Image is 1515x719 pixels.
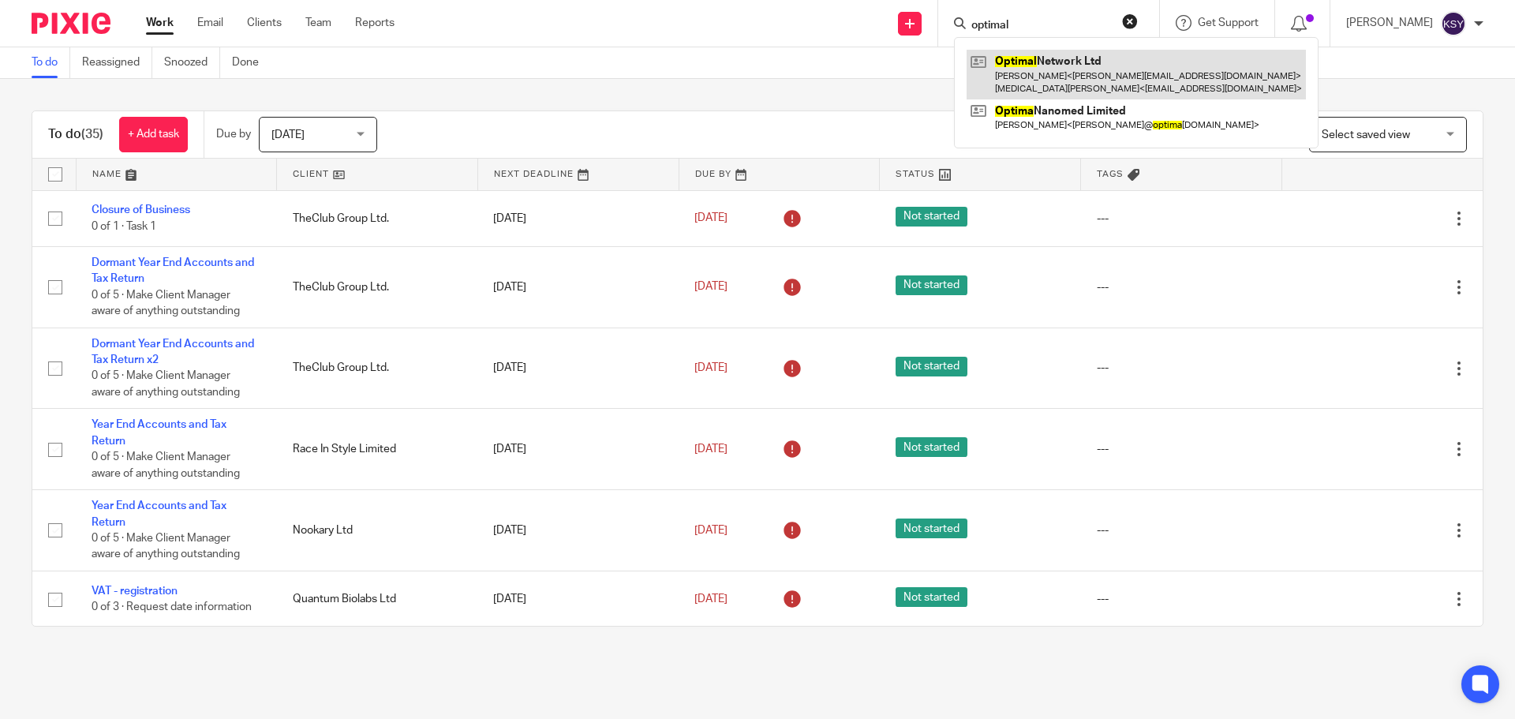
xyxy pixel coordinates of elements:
span: 0 of 5 · Make Client Manager aware of anything outstanding [92,371,240,399]
span: 0 of 5 · Make Client Manager aware of anything outstanding [92,290,240,317]
td: [DATE] [477,246,679,328]
span: Not started [896,437,967,457]
a: Year End Accounts and Tax Return [92,419,226,446]
td: Race In Style Limited [277,409,478,490]
img: Pixie [32,13,110,34]
span: [DATE] [694,525,728,536]
span: [DATE] [694,282,728,293]
td: [DATE] [477,190,679,246]
img: svg%3E [1441,11,1466,36]
span: [DATE] [694,362,728,373]
td: Quantum Biolabs Ltd [277,571,478,627]
div: --- [1097,211,1266,227]
span: [DATE] [694,213,728,224]
a: To do [32,47,70,78]
td: [DATE] [477,490,679,571]
div: --- [1097,279,1266,295]
td: [DATE] [477,328,679,409]
button: Clear [1122,13,1138,29]
div: --- [1097,360,1266,376]
h1: To do [48,126,103,143]
span: Not started [896,357,967,376]
a: Closure of Business [92,204,190,215]
span: Get Support [1198,17,1259,28]
a: Reports [355,15,395,31]
td: Nookary Ltd [277,490,478,571]
a: Dormant Year End Accounts and Tax Return [92,257,254,284]
a: Snoozed [164,47,220,78]
span: Select saved view [1322,129,1410,140]
span: Not started [896,275,967,295]
a: Done [232,47,271,78]
span: Not started [896,519,967,538]
span: 0 of 5 · Make Client Manager aware of anything outstanding [92,451,240,479]
a: Clients [247,15,282,31]
a: Dormant Year End Accounts and Tax Return x2 [92,339,254,365]
a: Team [305,15,331,31]
div: --- [1097,591,1266,607]
a: Reassigned [82,47,152,78]
td: TheClub Group Ltd. [277,328,478,409]
span: 0 of 3 · Request date information [92,601,252,612]
td: [DATE] [477,571,679,627]
a: Work [146,15,174,31]
input: Search [970,19,1112,33]
a: Email [197,15,223,31]
a: Year End Accounts and Tax Return [92,500,226,527]
span: [DATE] [694,594,728,605]
a: + Add task [119,117,188,152]
p: [PERSON_NAME] [1346,15,1433,31]
p: Due by [216,126,251,142]
span: 0 of 1 · Task 1 [92,221,156,232]
div: --- [1097,441,1266,457]
span: (35) [81,128,103,140]
div: --- [1097,522,1266,538]
span: Not started [896,587,967,607]
span: [DATE] [271,129,305,140]
span: Not started [896,207,967,227]
td: TheClub Group Ltd. [277,190,478,246]
span: [DATE] [694,444,728,455]
td: TheClub Group Ltd. [277,246,478,328]
a: VAT - registration [92,586,178,597]
span: 0 of 5 · Make Client Manager aware of anything outstanding [92,533,240,560]
span: Tags [1097,170,1124,178]
td: [DATE] [477,409,679,490]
